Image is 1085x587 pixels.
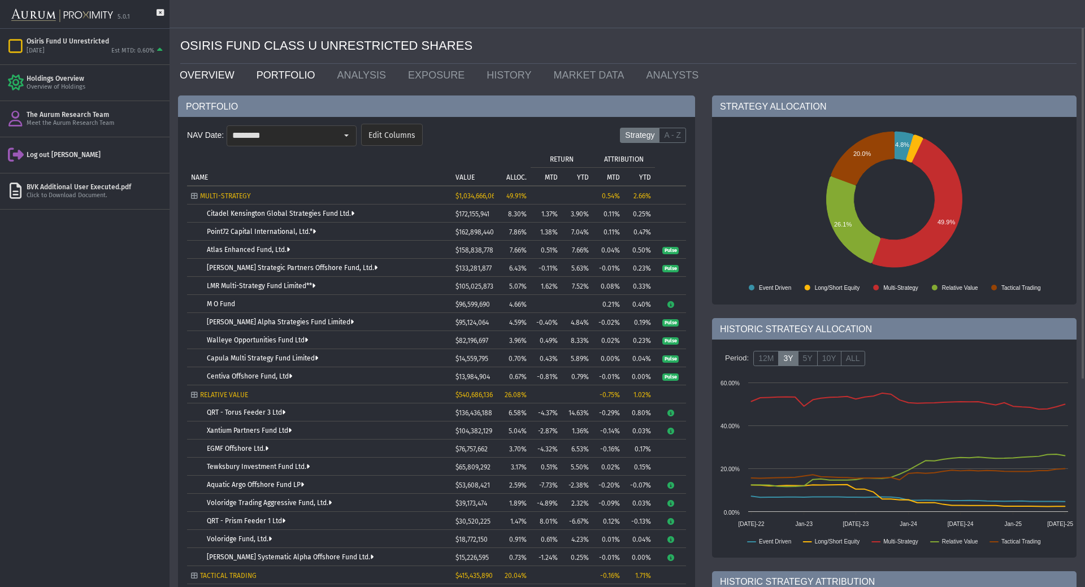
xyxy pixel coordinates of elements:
[597,192,620,200] div: 0.54%
[942,538,978,545] text: Relative Value
[562,223,593,241] td: 7.04%
[1005,521,1022,527] text: Jan-25
[509,228,527,236] span: 7.86%
[562,259,593,277] td: 5.63%
[662,355,679,363] span: Pulse
[597,391,620,399] div: -0.75%
[662,372,679,380] a: Pulse
[27,119,165,128] div: Meet the Aurum Research Team
[895,141,909,148] text: 4.8%
[455,463,491,471] span: $65,809,292
[662,373,679,381] span: Pulse
[624,167,655,185] td: Column YTD
[624,313,655,331] td: 0.19%
[721,349,753,368] div: Period:
[624,295,655,313] td: 0.40%
[624,205,655,223] td: 0.25%
[328,64,400,86] a: ANALYSIS
[817,351,841,367] label: 10Y
[207,246,290,254] a: Atlas Enhanced Fund, Ltd.
[509,481,527,489] span: 2.59%
[562,476,593,494] td: -2.38%
[938,219,955,225] text: 49.9%
[455,409,492,417] span: $136,436,188
[455,536,488,543] span: $18,772,150
[455,301,490,308] span: $96,599,690
[187,125,227,145] div: NAV Date:
[721,466,740,472] text: 20.00%
[511,463,527,471] span: 3.17%
[624,512,655,530] td: -0.13%
[662,265,679,273] span: Pulse
[593,494,624,512] td: -0.09%
[27,74,165,83] div: Holdings Overview
[455,210,489,218] span: $172,155,941
[27,192,165,200] div: Click to Download Document.
[207,372,292,380] a: Centiva Offshore Fund, Ltd
[509,264,527,272] span: 6.43%
[248,64,329,86] a: PORTFOLIO
[509,499,527,507] span: 1.89%
[531,349,562,367] td: 0.43%
[187,149,452,185] td: Column NAME
[178,95,695,117] div: PORTFOLIO
[545,64,638,86] a: MARKET DATA
[607,173,620,181] p: MTD
[400,64,478,86] a: EXPOSURE
[562,548,593,566] td: 0.25%
[455,373,490,381] span: $13,984,904
[628,391,651,399] div: 1.02%
[368,131,415,141] span: Edit Columns
[593,421,624,440] td: -0.14%
[759,285,791,291] text: Event Driven
[753,351,779,367] label: 12M
[721,423,740,429] text: 40.00%
[834,221,852,228] text: 26.1%
[455,518,491,525] span: $30,520,225
[207,300,235,308] a: M O Fund
[662,264,679,272] a: Pulse
[508,210,527,218] span: 8.30%
[531,259,562,277] td: -0.11%
[562,349,593,367] td: 5.89%
[27,83,165,92] div: Overview of Holdings
[593,259,624,277] td: -0.01%
[624,259,655,277] td: 0.23%
[207,354,318,362] a: Capula Multi Strategy Fund Limited
[942,285,978,291] text: Relative Value
[739,521,765,527] text: [DATE]-22
[509,427,527,435] span: 5.04%
[624,277,655,295] td: 0.33%
[207,463,310,471] a: Tewksbury Investment Fund Ltd.
[531,277,562,295] td: 1.62%
[455,173,475,181] p: VALUE
[118,13,130,21] div: 5.0.1
[1001,538,1040,545] text: Tactical Trading
[638,64,713,86] a: ANALYSTS
[531,458,562,476] td: 0.51%
[207,318,354,326] a: [PERSON_NAME] Alpha Strategies Fund Limited
[628,192,651,200] div: 2.66%
[593,403,624,421] td: -0.29%
[509,337,527,345] span: 3.96%
[798,351,818,367] label: 5Y
[624,548,655,566] td: 0.00%
[531,440,562,458] td: -4.32%
[531,367,562,385] td: -0.81%
[562,331,593,349] td: 8.33%
[509,536,527,543] span: 0.91%
[662,354,679,362] a: Pulse
[593,458,624,476] td: 0.02%
[207,210,354,218] a: Citadel Kensington Global Strategies Fund Ltd.
[531,421,562,440] td: -2.87%
[27,110,165,119] div: The Aurum Research Team
[455,554,489,562] span: $15,226,595
[795,521,813,527] text: Jan-23
[562,458,593,476] td: 5.50%
[505,391,527,399] span: 26.08%
[455,246,493,254] span: $158,838,778
[624,367,655,385] td: 0.00%
[506,192,527,200] span: 49.91%
[531,476,562,494] td: -7.73%
[207,535,272,543] a: Voloridge Fund, Ltd.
